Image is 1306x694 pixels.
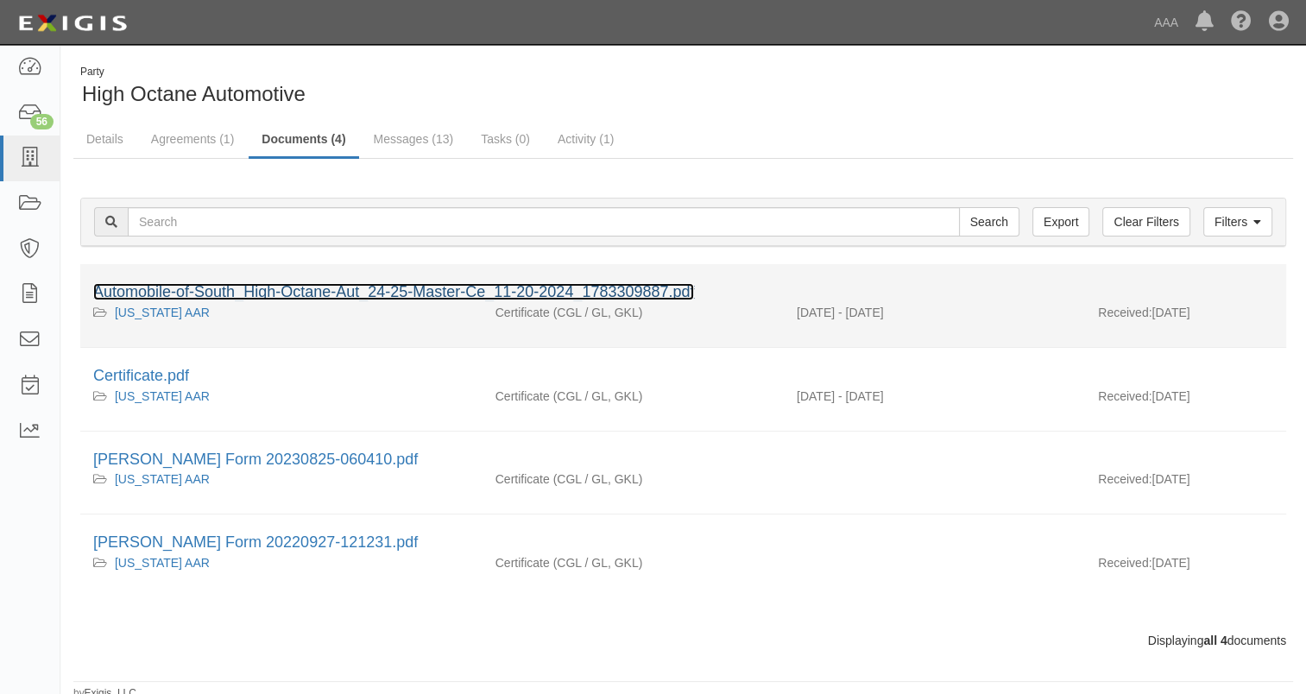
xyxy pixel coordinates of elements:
a: [US_STATE] AAR [115,389,210,403]
b: all 4 [1203,634,1227,647]
div: Party [80,65,306,79]
a: [US_STATE] AAR [115,472,210,486]
i: Help Center - Complianz [1231,12,1252,33]
div: 56 [30,114,54,129]
a: Certificate.pdf [93,367,189,384]
div: California AAR [93,470,470,488]
div: California AAR [93,388,470,405]
div: Displaying documents [67,632,1299,649]
a: [US_STATE] AAR [115,306,210,319]
a: AAA [1145,5,1187,40]
div: Effective 09/20/2024 - Expiration 09/20/2025 [784,388,1085,405]
div: Commercial General Liability / Garage Liability Garage Keepers Liability [483,388,784,405]
a: Messages (13) [361,122,467,156]
span: High Octane Automotive [82,82,306,105]
div: Certificate.pdf [93,365,1273,388]
div: ACORD Form 20220927-121231.pdf [93,532,1273,554]
div: [DATE] [1085,470,1286,496]
div: Commercial General Liability / Garage Liability Garage Keepers Liability [483,470,784,488]
p: Received: [1098,470,1151,488]
input: Search [959,207,1019,237]
a: [PERSON_NAME] Form 20230825-060410.pdf [93,451,418,468]
a: Automobile-of-South_High-Octane-Aut_24-25-Master-Ce_11-20-2024_1783309887.pdf [93,283,694,300]
a: [PERSON_NAME] Form 20220927-121231.pdf [93,533,418,551]
div: Effective 09/20/2024 - Expiration 09/20/2025 [784,304,1085,321]
div: Effective - Expiration [784,470,1085,471]
a: Export [1032,207,1089,237]
div: Commercial General Liability / Garage Liability Garage Keepers Liability [483,554,784,571]
a: [US_STATE] AAR [115,556,210,570]
a: Clear Filters [1102,207,1189,237]
div: Commercial General Liability / Garage Liability Garage Keepers Liability [483,304,784,321]
a: Details [73,122,136,156]
a: Agreements (1) [138,122,247,156]
div: [DATE] [1085,304,1286,330]
div: Effective - Expiration [784,554,1085,555]
p: Received: [1098,304,1151,321]
a: Tasks (0) [468,122,543,156]
input: Search [128,207,960,237]
div: California AAR [93,554,470,571]
a: Filters [1203,207,1272,237]
div: ACORD Form 20230825-060410.pdf [93,449,1273,471]
a: Documents (4) [249,122,358,159]
p: Received: [1098,554,1151,571]
div: High Octane Automotive [73,65,671,109]
img: logo-5460c22ac91f19d4615b14bd174203de0afe785f0fc80cf4dbbc73dc1793850b.png [13,8,132,39]
div: Automobile-of-South_High-Octane-Aut_24-25-Master-Ce_11-20-2024_1783309887.pdf [93,281,1273,304]
div: [DATE] [1085,554,1286,580]
p: Received: [1098,388,1151,405]
a: Activity (1) [545,122,627,156]
div: California AAR [93,304,470,321]
div: [DATE] [1085,388,1286,413]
